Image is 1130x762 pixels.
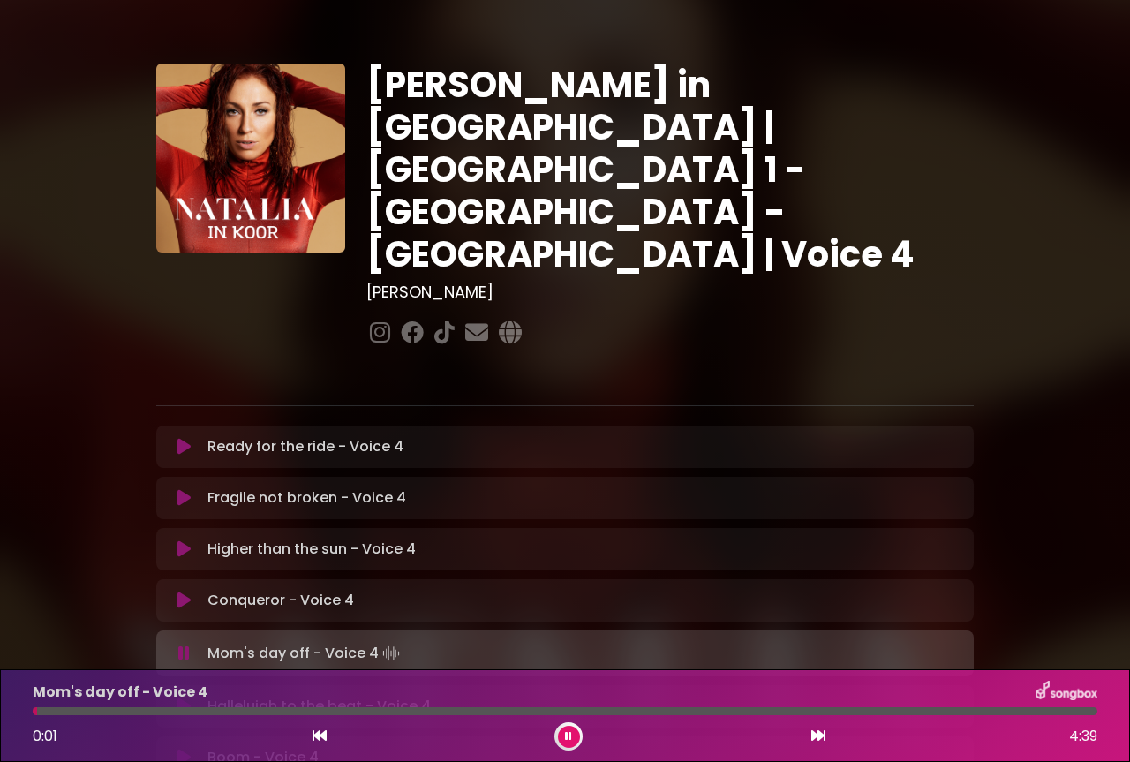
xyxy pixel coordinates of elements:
p: Ready for the ride - Voice 4 [207,436,403,457]
span: 0:01 [33,726,57,746]
h1: [PERSON_NAME] in [GEOGRAPHIC_DATA] | [GEOGRAPHIC_DATA] 1 - [GEOGRAPHIC_DATA] - [GEOGRAPHIC_DATA] ... [366,64,975,275]
p: Mom's day off - Voice 4 [207,641,403,666]
p: Mom's day off - Voice 4 [33,682,207,703]
p: Higher than the sun - Voice 4 [207,539,416,560]
p: Fragile not broken - Voice 4 [207,487,406,509]
p: Conqueror - Voice 4 [207,590,354,611]
h3: [PERSON_NAME] [366,283,975,302]
img: songbox-logo-white.png [1036,681,1097,704]
img: YTVS25JmS9CLUqXqkEhs [156,64,345,253]
span: 4:39 [1069,726,1097,747]
img: waveform4.gif [379,641,403,666]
